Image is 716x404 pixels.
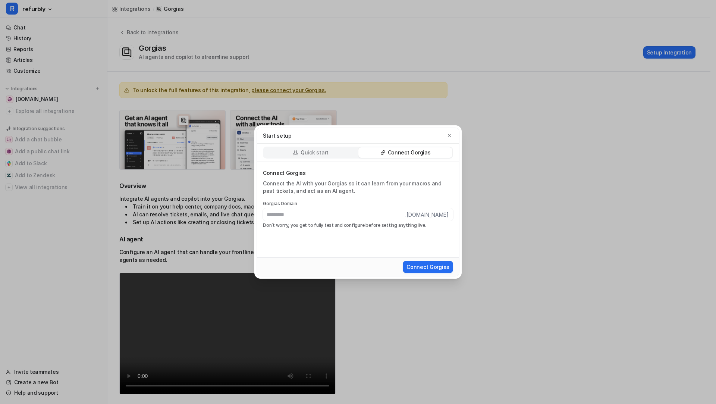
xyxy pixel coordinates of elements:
p: Don’t worry, you get to fully test and configure before setting anything live. [263,222,453,228]
button: Connect Gorgias [403,261,453,273]
p: Start setup [263,132,292,140]
label: Gorgias Domain [263,201,453,207]
span: .[DOMAIN_NAME] [405,208,453,221]
p: Connect Gorgias [388,149,431,156]
p: Quick start [301,149,329,156]
p: Connect Gorgias [263,169,453,177]
div: Connect the AI with your Gorgias so it can learn from your macros and past tickets, and act as an... [263,180,453,195]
